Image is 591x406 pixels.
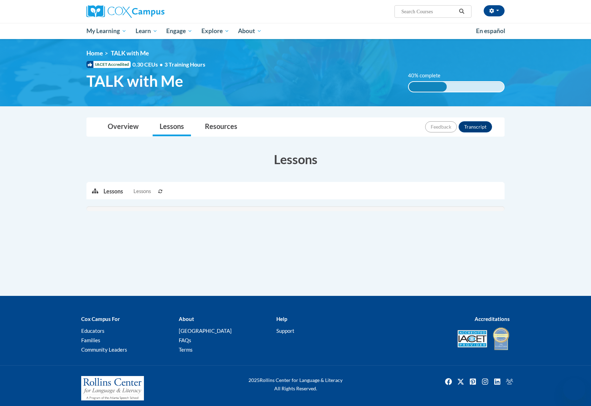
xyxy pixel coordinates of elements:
a: Support [276,328,294,334]
span: IACET Accredited [86,61,131,68]
span: TALK with Me [86,72,183,90]
a: Terms [179,346,193,353]
span: My Learning [86,27,126,35]
a: [GEOGRAPHIC_DATA] [179,328,232,334]
a: Community Leaders [81,346,127,353]
input: Search Courses [401,7,456,16]
button: Transcript [459,121,492,132]
img: Cox Campus [86,5,164,18]
span: 2025 [248,377,260,383]
img: Facebook group icon [504,376,515,387]
a: En español [471,24,510,38]
a: My Learning [82,23,131,39]
div: 40% complete [409,82,447,92]
img: Facebook icon [443,376,454,387]
img: LinkedIn icon [492,376,503,387]
span: TALK with Me [111,49,149,57]
span: About [238,27,262,35]
a: Resources [198,118,244,136]
a: Linkedin [492,376,503,387]
b: Help [276,316,287,322]
b: Cox Campus For [81,316,120,322]
a: Home [86,49,103,57]
h3: Lessons [86,151,505,168]
label: 40% complete [408,72,448,79]
span: 0.30 CEUs [132,61,164,68]
a: Learn [131,23,162,39]
span: Lessons [133,187,151,195]
span: Explore [201,27,229,35]
img: Instagram icon [479,376,491,387]
a: Explore [197,23,234,39]
a: About [234,23,267,39]
img: Twitter icon [455,376,466,387]
img: Accredited IACET® Provider [458,330,487,347]
button: Search [456,7,467,16]
img: Pinterest icon [467,376,478,387]
a: Overview [101,118,146,136]
b: About [179,316,194,322]
a: Engage [162,23,197,39]
a: Facebook Group [504,376,515,387]
p: Lessons [103,187,123,195]
button: Feedback [425,121,457,132]
div: Main menu [76,23,515,39]
img: IDA® Accredited [492,327,510,351]
a: Lessons [153,118,191,136]
a: FAQs [179,337,191,343]
span: Engage [166,27,192,35]
button: Account Settings [484,5,505,16]
a: Instagram [479,376,491,387]
a: Pinterest [467,376,478,387]
span: En español [476,27,505,35]
a: Twitter [455,376,466,387]
img: Rollins Center for Language & Literacy - A Program of the Atlanta Speech School [81,376,144,400]
span: Learn [136,27,158,35]
iframe: Button to launch messaging window [563,378,585,400]
b: Accreditations [475,316,510,322]
a: Facebook [443,376,454,387]
a: Educators [81,328,105,334]
span: • [160,61,163,68]
div: Rollins Center for Language & Literacy All Rights Reserved. [222,376,369,393]
a: Families [81,337,100,343]
span: 3 Training Hours [164,61,205,68]
a: Cox Campus [86,5,219,18]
